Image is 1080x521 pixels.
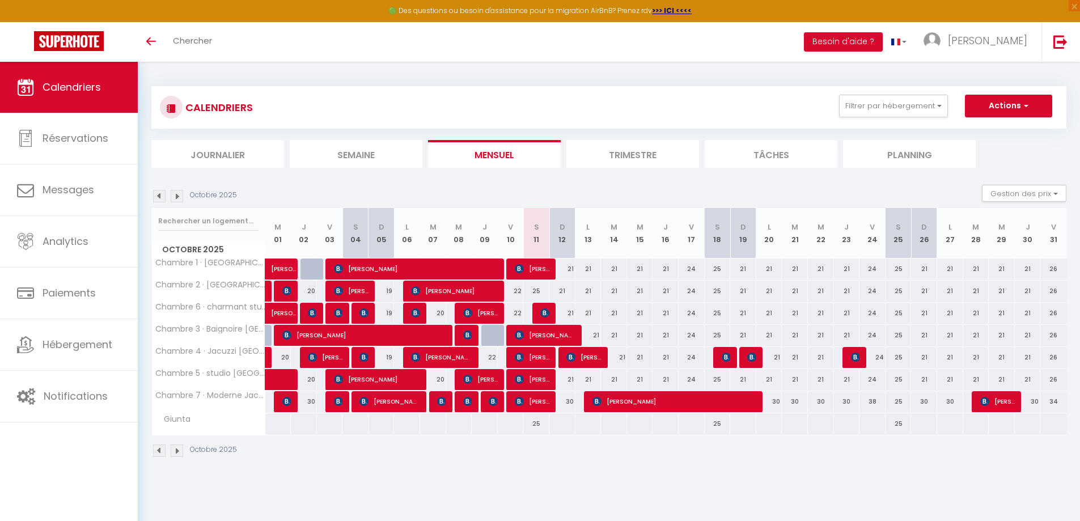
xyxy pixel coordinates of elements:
div: 21 [1015,281,1041,302]
div: 21 [834,369,860,390]
span: [PERSON_NAME] [334,280,369,302]
th: 11 [523,208,549,259]
div: 25 [705,281,731,302]
abbr: M [611,222,617,232]
th: 09 [472,208,498,259]
div: 21 [808,325,834,346]
span: Chambre 6 · charmant studio baignoire [154,303,267,311]
span: [PERSON_NAME] [334,368,421,390]
div: 22 [498,303,524,324]
div: 21 [963,303,989,324]
div: 30 [782,391,808,412]
div: 21 [1015,259,1041,279]
span: [PERSON_NAME] [515,258,549,279]
th: 28 [963,208,989,259]
div: 21 [756,303,782,324]
abbr: M [637,222,643,232]
div: 30 [911,391,937,412]
div: 38 [859,391,886,412]
th: 27 [937,208,963,259]
div: 21 [653,325,679,346]
th: 20 [756,208,782,259]
div: 19 [369,281,395,302]
span: [PERSON_NAME] [282,324,447,346]
span: [PERSON_NAME] [540,302,549,324]
span: Chambre 5 · studio [GEOGRAPHIC_DATA] [154,369,267,378]
div: 21 [989,259,1015,279]
div: 19 [369,347,395,368]
li: Journalier [151,140,284,168]
div: 21 [937,259,963,279]
span: Hébergement [43,337,112,351]
abbr: D [379,222,384,232]
div: 25 [523,413,549,434]
span: Notifications [44,389,108,403]
div: 21 [653,303,679,324]
div: 21 [989,325,1015,346]
abbr: D [921,222,927,232]
div: 21 [756,369,782,390]
th: 10 [498,208,524,259]
div: 21 [627,325,653,346]
span: Octobre 2025 [152,242,265,258]
button: Filtrer par hébergement [839,95,948,117]
div: 21 [782,259,808,279]
div: 30 [834,391,860,412]
div: 21 [782,369,808,390]
div: 34 [1040,391,1066,412]
span: [PERSON_NAME] [437,391,446,412]
div: 21 [937,303,963,324]
div: 21 [963,281,989,302]
abbr: D [740,222,746,232]
span: [PERSON_NAME] [359,302,368,324]
div: 21 [756,281,782,302]
a: [PERSON_NAME] [265,347,271,368]
abbr: S [715,222,720,232]
li: Semaine [290,140,422,168]
div: 22 [498,281,524,302]
span: Messages [43,183,94,197]
div: 21 [756,259,782,279]
div: 30 [937,391,963,412]
th: 26 [911,208,937,259]
abbr: L [586,222,590,232]
th: 16 [653,208,679,259]
div: 20 [291,281,317,302]
th: 18 [705,208,731,259]
span: Chambre 4 · Jacuzzi [GEOGRAPHIC_DATA] [GEOGRAPHIC_DATA] [154,347,267,355]
div: 21 [601,325,627,346]
th: 14 [601,208,627,259]
div: 21 [963,259,989,279]
div: 21 [937,325,963,346]
img: Super Booking [34,31,104,51]
span: [PERSON_NAME] PERROUTY [566,346,601,368]
abbr: J [663,222,668,232]
div: 21 [989,347,1015,368]
span: [PERSON_NAME] [411,302,420,324]
div: 21 [730,303,756,324]
span: Chercher [173,35,212,46]
abbr: V [327,222,332,232]
a: Chercher [164,22,221,62]
a: ... [PERSON_NAME] [915,22,1041,62]
div: 21 [575,303,602,324]
div: 21 [808,369,834,390]
div: 21 [937,281,963,302]
div: 21 [1015,325,1041,346]
div: 24 [859,347,886,368]
div: 21 [601,347,627,368]
span: [PERSON_NAME] [308,346,342,368]
span: [PERSON_NAME] [515,346,549,368]
abbr: M [455,222,462,232]
div: 21 [782,303,808,324]
span: [PERSON_NAME] [334,391,342,412]
abbr: S [896,222,901,232]
div: 21 [937,347,963,368]
th: 22 [808,208,834,259]
div: 25 [886,413,912,434]
div: 21 [730,325,756,346]
div: 21 [653,259,679,279]
span: [PERSON_NAME] [722,346,730,368]
th: 23 [834,208,860,259]
div: 21 [627,281,653,302]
